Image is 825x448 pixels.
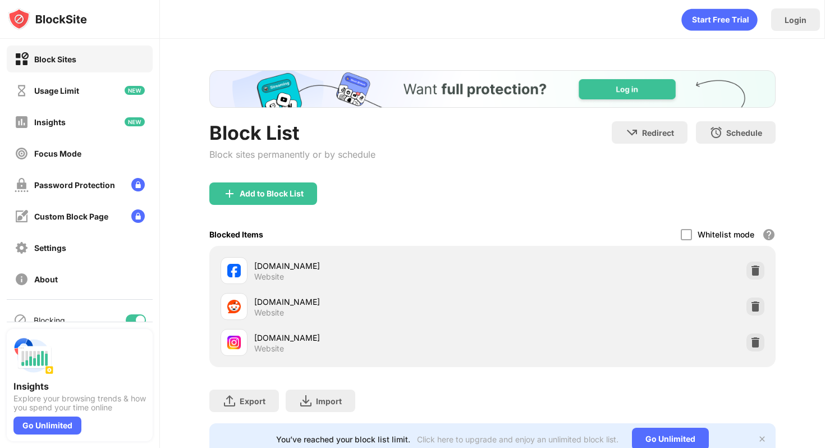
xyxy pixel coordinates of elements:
div: Redirect [642,128,674,138]
img: push-insights.svg [13,336,54,376]
img: favicons [227,264,241,277]
img: lock-menu.svg [131,178,145,191]
div: Blocking [34,316,65,325]
div: Click here to upgrade and enjoy an unlimited block list. [417,435,618,444]
img: blocking-icon.svg [13,313,27,327]
div: Focus Mode [34,149,81,158]
div: animation [681,8,758,31]
div: [DOMAIN_NAME] [254,332,492,344]
div: Export [240,396,265,406]
img: x-button.svg [758,435,767,444]
img: password-protection-off.svg [15,178,29,192]
div: Block Sites [34,54,76,64]
div: Website [254,308,284,318]
div: Block List [209,121,375,144]
div: Blocked Items [209,230,263,239]
div: [DOMAIN_NAME] [254,296,492,308]
div: Go Unlimited [13,417,81,435]
div: Insights [34,117,66,127]
div: Block sites permanently or by schedule [209,149,375,160]
div: Usage Limit [34,86,79,95]
img: favicons [227,336,241,349]
div: Add to Block List [240,189,304,198]
img: logo-blocksite.svg [8,8,87,30]
img: favicons [227,300,241,313]
div: Explore your browsing trends & how you spend your time online [13,394,146,412]
img: insights-off.svg [15,115,29,129]
img: new-icon.svg [125,86,145,95]
div: Whitelist mode [698,230,754,239]
img: time-usage-off.svg [15,84,29,98]
img: block-on.svg [15,52,29,66]
div: Settings [34,243,66,253]
div: Custom Block Page [34,212,108,221]
div: Import [316,396,342,406]
img: lock-menu.svg [131,209,145,223]
div: Schedule [726,128,762,138]
div: Insights [13,381,146,392]
img: new-icon.svg [125,117,145,126]
iframe: Banner [209,70,776,108]
div: Login [785,15,806,25]
img: settings-off.svg [15,241,29,255]
div: Password Protection [34,180,115,190]
img: customize-block-page-off.svg [15,209,29,223]
img: about-off.svg [15,272,29,286]
img: focus-off.svg [15,147,29,161]
div: [DOMAIN_NAME] [254,260,492,272]
div: Website [254,344,284,354]
div: You’ve reached your block list limit. [276,435,410,444]
div: Website [254,272,284,282]
div: About [34,275,58,284]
